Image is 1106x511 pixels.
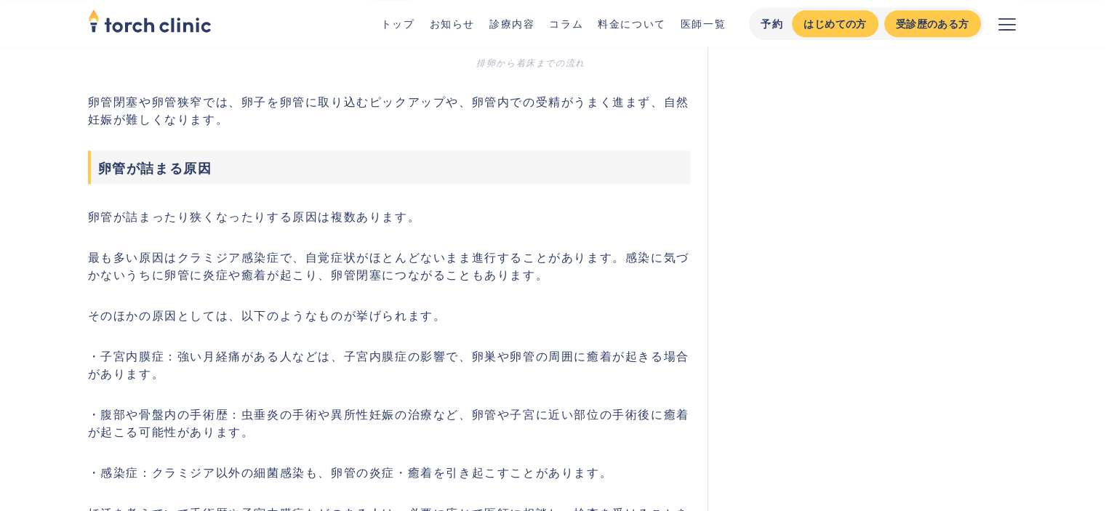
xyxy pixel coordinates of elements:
[804,16,866,31] div: はじめての方
[761,16,783,31] div: 予約
[88,248,691,283] p: 最も多い原因はクラミジア感染症で、自覚症状がほとんどないまま進行することがあります。感染に気づかないうちに卵管に炎症や癒着が起こり、卵管閉塞につながることもあります。
[381,16,415,31] a: トップ
[896,16,969,31] div: 受診歴のある方
[88,4,212,36] img: torch clinic
[681,16,726,31] a: 医師一覧
[884,10,981,37] a: 受診歴のある方
[88,347,691,382] p: ・子宮内膜症：強い月経痛がある人などは、子宮内膜症の影響で、卵巣や卵管の周囲に癒着が起きる場合があります。
[88,463,691,480] p: ・感染症：クラミジア以外の細菌感染も、卵管の炎症・癒着を引き起こすことがあります。
[88,207,691,225] p: 卵管が詰まったり狭くなったりする原因は複数あります。
[88,306,691,323] p: そのほかの原因としては、以下のようなものが挙げられます。
[792,10,878,37] a: はじめての方
[549,16,583,31] a: コラム
[429,16,474,31] a: お知らせ
[88,10,212,36] a: home
[489,16,534,31] a: 診療内容
[88,150,691,184] h3: 卵管が詰まる原因
[598,16,666,31] a: 料金について
[88,92,691,127] p: 卵管閉塞や卵管狭窄では、卵子を卵管に取り込むピックアップや、卵管内での受精がうまく進まず、自然妊娠が難しくなります。
[193,56,585,69] figcaption: 排卵から着床までの流れ
[88,405,691,440] p: ・腹部や骨盤内の手術歴：虫垂炎の手術や異所性妊娠の治療など、卵管や子宮に近い部位の手術後に癒着が起こる可能性があります。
